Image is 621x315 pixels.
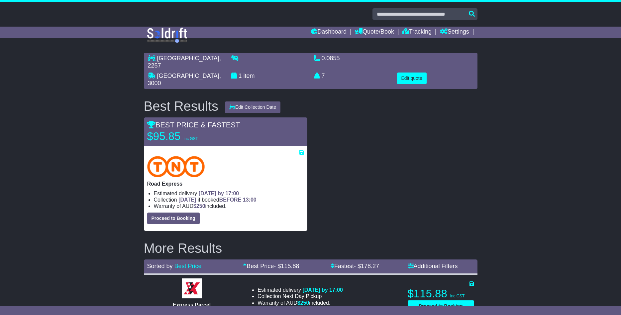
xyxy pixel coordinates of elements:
[196,203,205,209] span: 250
[174,263,202,269] a: Best Price
[408,287,474,300] p: $115.88
[244,73,255,79] span: item
[408,300,474,312] button: Proceed to Booking
[282,293,322,299] span: Next Day Pickup
[281,263,299,269] span: 115.88
[402,27,432,38] a: Tracking
[274,263,299,269] span: - $
[144,241,477,255] h2: More Results
[300,300,309,306] span: 250
[355,27,394,38] a: Quote/Book
[178,197,256,203] span: if booked
[408,263,458,269] a: Additional Filters
[322,73,325,79] span: 7
[173,302,211,314] span: Express Parcel Service
[147,213,200,224] button: Proceed to Booking
[297,300,309,306] span: $
[440,27,469,38] a: Settings
[148,55,221,69] span: , 2257
[243,263,299,269] a: Best Price- $115.88
[147,181,304,187] p: Road Express
[450,294,465,298] span: inc GST
[258,287,343,293] li: Estimated delivery
[243,197,257,203] span: 13:00
[258,293,343,299] li: Collection
[147,263,173,269] span: Sorted by
[157,73,219,79] span: [GEOGRAPHIC_DATA]
[141,99,222,113] div: Best Results
[239,73,242,79] span: 1
[154,203,304,209] li: Warranty of AUD included.
[311,27,347,38] a: Dashboard
[147,121,240,129] span: BEST PRICE & FASTEST
[147,130,230,143] p: $95.85
[331,263,379,269] a: Fastest- $178.27
[184,136,198,141] span: inc GST
[147,156,205,177] img: TNT Domestic: Road Express
[302,287,343,293] span: [DATE] by 17:00
[361,263,379,269] span: 178.27
[397,73,427,84] button: Edit quote
[154,197,304,203] li: Collection
[219,197,242,203] span: BEFORE
[354,263,379,269] span: - $
[148,73,221,86] span: , 3000
[154,190,304,197] li: Estimated delivery
[225,101,280,113] button: Edit Collection Date
[322,55,340,62] span: 0.0855
[199,191,239,196] span: [DATE] by 17:00
[178,197,196,203] span: [DATE]
[182,278,202,298] img: Border Express: Express Parcel Service
[193,203,205,209] span: $
[258,300,343,306] li: Warranty of AUD included.
[157,55,219,62] span: [GEOGRAPHIC_DATA]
